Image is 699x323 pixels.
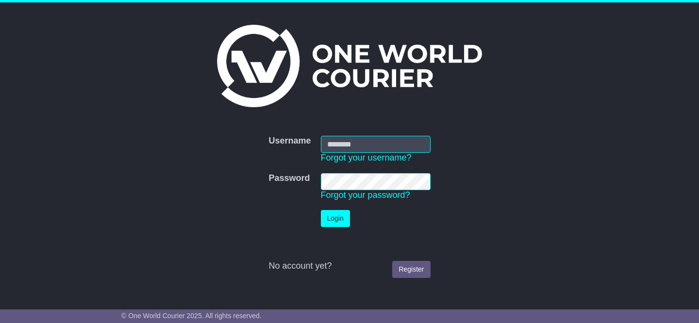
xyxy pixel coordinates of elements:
[268,136,311,146] label: Username
[121,312,262,320] span: © One World Courier 2025. All rights reserved.
[321,190,410,200] a: Forgot your password?
[321,210,350,227] button: Login
[321,153,412,162] a: Forgot your username?
[268,173,310,184] label: Password
[392,261,430,278] a: Register
[217,25,482,107] img: One World
[268,261,430,272] div: No account yet?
